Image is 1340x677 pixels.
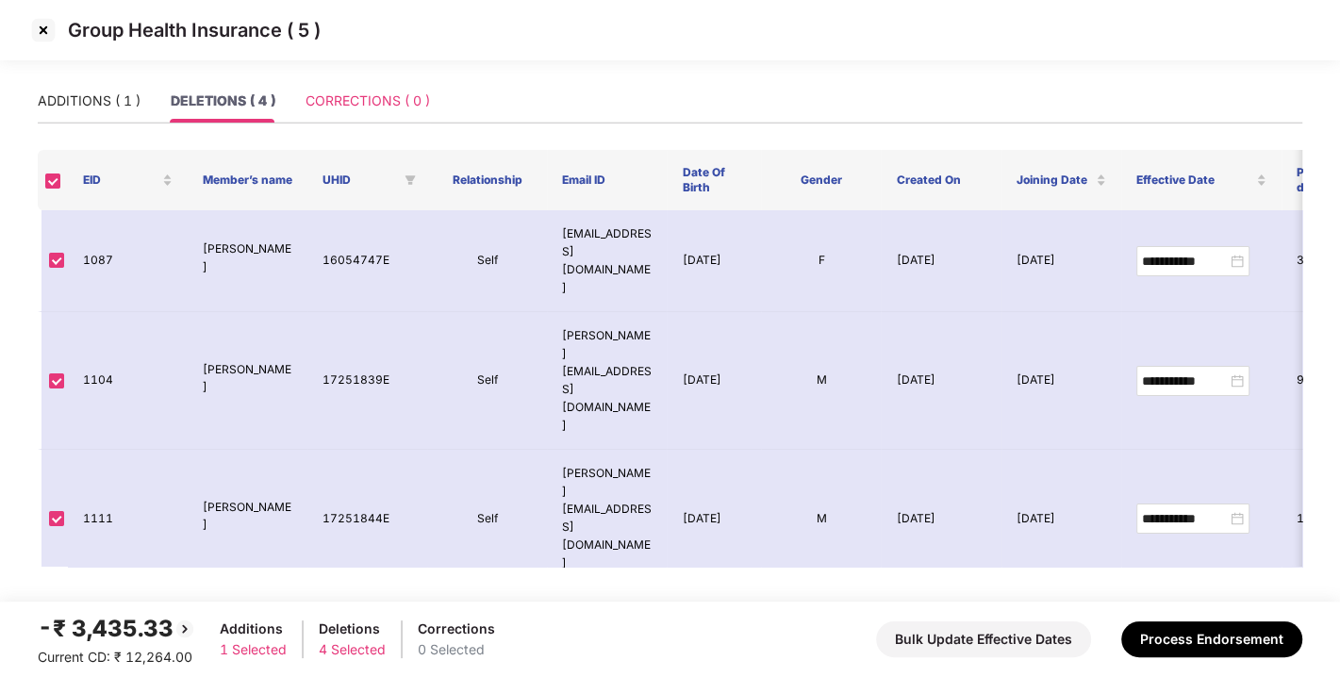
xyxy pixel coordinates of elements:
[174,618,196,640] img: svg+xml;base64,PHN2ZyBpZD0iQmFjay0yMHgyMCIgeG1sbnM9Imh0dHA6Ly93d3cudzMub3JnLzIwMDAvc3ZnIiB3aWR0aD...
[1017,173,1092,188] span: Joining Date
[876,621,1091,657] button: Bulk Update Effective Dates
[68,312,188,450] td: 1104
[307,312,427,450] td: 17251839E
[68,150,188,210] th: EID
[667,450,761,587] td: [DATE]
[203,240,292,276] p: [PERSON_NAME]
[761,312,881,450] td: M
[1121,621,1302,657] button: Process Endorsement
[319,639,386,660] div: 4 Selected
[667,210,761,312] td: [DATE]
[667,312,761,450] td: [DATE]
[761,150,881,210] th: Gender
[1001,150,1121,210] th: Joining Date
[68,210,188,312] td: 1087
[83,173,158,188] span: EID
[547,150,667,210] th: Email ID
[881,150,1001,210] th: Created On
[427,312,547,450] td: Self
[203,499,292,535] p: [PERSON_NAME]
[418,619,495,639] div: Corrections
[323,173,397,188] span: UHID
[547,312,667,450] td: [PERSON_NAME][EMAIL_ADDRESS][DOMAIN_NAME]
[220,619,287,639] div: Additions
[171,91,275,111] div: DELETIONS ( 4 )
[28,15,58,45] img: svg+xml;base64,PHN2ZyBpZD0iQ3Jvc3MtMzJ4MzIiIHhtbG5zPSJodHRwOi8vd3d3LnczLm9yZy8yMDAwL3N2ZyIgd2lkdG...
[667,150,761,210] th: Date Of Birth
[1001,450,1121,587] td: [DATE]
[1001,312,1121,450] td: [DATE]
[881,210,1001,312] td: [DATE]
[1121,150,1282,210] th: Effective Date
[188,150,307,210] th: Member’s name
[881,312,1001,450] td: [DATE]
[38,649,192,665] span: Current CD: ₹ 12,264.00
[68,19,321,41] p: Group Health Insurance ( 5 )
[307,450,427,587] td: 17251844E
[68,450,188,587] td: 1111
[547,450,667,587] td: [PERSON_NAME][EMAIL_ADDRESS][DOMAIN_NAME]
[547,210,667,312] td: [EMAIL_ADDRESS][DOMAIN_NAME]
[203,361,292,397] p: [PERSON_NAME]
[306,91,430,111] div: CORRECTIONS ( 0 )
[427,450,547,587] td: Self
[761,210,881,312] td: F
[1136,173,1252,188] span: Effective Date
[220,639,287,660] div: 1 Selected
[1001,210,1121,312] td: [DATE]
[319,619,386,639] div: Deletions
[881,450,1001,587] td: [DATE]
[38,611,196,647] div: -₹ 3,435.33
[307,210,427,312] td: 16054747E
[38,91,141,111] div: ADDITIONS ( 1 )
[405,174,416,186] span: filter
[418,639,495,660] div: 0 Selected
[401,169,420,191] span: filter
[427,210,547,312] td: Self
[761,450,881,587] td: M
[427,150,547,210] th: Relationship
